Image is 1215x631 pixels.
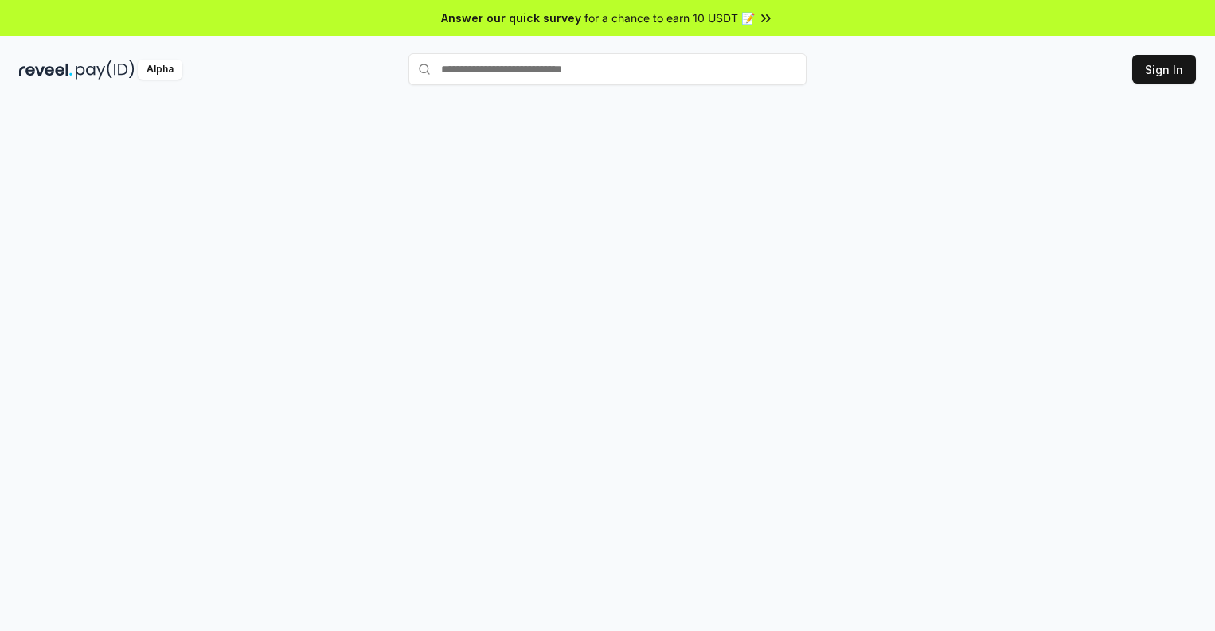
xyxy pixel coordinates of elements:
[441,10,581,26] span: Answer our quick survey
[138,60,182,80] div: Alpha
[584,10,755,26] span: for a chance to earn 10 USDT 📝
[76,60,135,80] img: pay_id
[1132,55,1196,84] button: Sign In
[19,60,72,80] img: reveel_dark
